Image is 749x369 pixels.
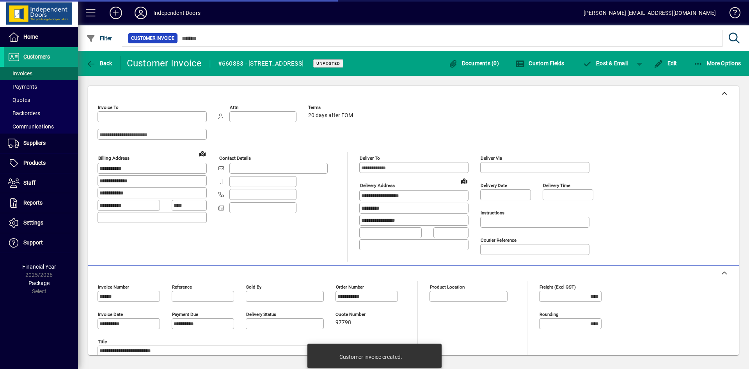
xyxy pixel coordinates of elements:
[98,284,129,290] mat-label: Invoice number
[4,107,78,120] a: Backorders
[652,56,679,70] button: Edit
[246,284,261,290] mat-label: Sold by
[172,312,198,317] mat-label: Payment due
[335,319,351,326] span: 97798
[430,284,465,290] mat-label: Product location
[23,53,50,60] span: Customers
[23,200,43,206] span: Reports
[8,110,40,116] span: Backorders
[335,312,382,317] span: Quote number
[481,237,516,243] mat-label: Courier Reference
[336,284,364,290] mat-label: Order number
[23,239,43,246] span: Support
[98,312,123,317] mat-label: Invoice date
[78,56,121,70] app-page-header-button: Back
[4,27,78,47] a: Home
[446,56,501,70] button: Documents (0)
[23,180,35,186] span: Staff
[515,60,564,66] span: Custom Fields
[540,284,576,290] mat-label: Freight (excl GST)
[196,147,209,160] a: View on map
[654,60,677,66] span: Edit
[246,312,276,317] mat-label: Delivery status
[724,2,739,27] a: Knowledge Base
[596,60,600,66] span: P
[543,183,570,188] mat-label: Delivery time
[458,175,470,187] a: View on map
[4,193,78,213] a: Reports
[339,353,402,361] div: Customer invoice created.
[128,6,153,20] button: Profile
[8,84,37,90] span: Payments
[694,60,741,66] span: More Options
[4,213,78,233] a: Settings
[481,183,507,188] mat-label: Delivery date
[360,155,380,161] mat-label: Deliver To
[8,97,30,103] span: Quotes
[103,6,128,20] button: Add
[23,219,43,226] span: Settings
[4,134,78,153] a: Suppliers
[584,7,716,19] div: [PERSON_NAME] [EMAIL_ADDRESS][DOMAIN_NAME]
[23,140,46,146] span: Suppliers
[84,56,114,70] button: Back
[153,7,201,19] div: Independent Doors
[218,57,304,70] div: #660883 - [STREET_ADDRESS]
[172,284,192,290] mat-label: Reference
[86,60,112,66] span: Back
[23,34,38,40] span: Home
[579,56,632,70] button: Post & Email
[4,80,78,93] a: Payments
[308,105,355,110] span: Terms
[4,173,78,193] a: Staff
[86,35,112,41] span: Filter
[28,280,50,286] span: Package
[513,56,566,70] button: Custom Fields
[692,56,743,70] button: More Options
[540,312,558,317] mat-label: Rounding
[98,339,107,344] mat-label: Title
[481,210,504,216] mat-label: Instructions
[230,105,238,110] mat-label: Attn
[22,264,56,270] span: Financial Year
[8,70,32,77] span: Invoices
[4,120,78,133] a: Communications
[308,112,353,119] span: 20 days after EOM
[131,34,174,42] span: Customer Invoice
[84,31,114,45] button: Filter
[98,105,119,110] mat-label: Invoice To
[448,60,499,66] span: Documents (0)
[4,93,78,107] a: Quotes
[4,233,78,253] a: Support
[23,160,46,166] span: Products
[481,155,502,161] mat-label: Deliver via
[8,123,54,130] span: Communications
[4,67,78,80] a: Invoices
[127,57,202,70] div: Customer Invoice
[583,60,628,66] span: ost & Email
[316,61,340,66] span: Unposted
[4,153,78,173] a: Products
